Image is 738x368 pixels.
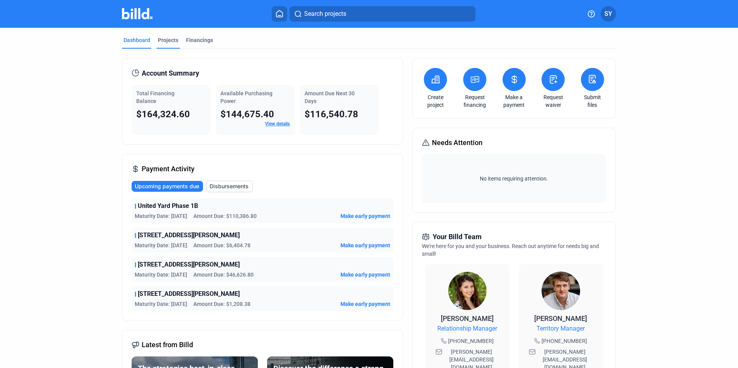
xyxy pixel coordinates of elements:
[432,137,482,148] span: Needs Attention
[340,241,390,249] button: Make early payment
[135,182,199,190] span: Upcoming payments due
[135,271,187,279] span: Maturity Date: [DATE]
[193,300,251,308] span: Amount Due: $1,208.38
[340,212,390,220] button: Make early payment
[537,324,585,333] span: Territory Manager
[340,271,390,279] button: Make early payment
[340,300,390,308] button: Make early payment
[122,8,152,19] img: Billd Company Logo
[305,90,355,104] span: Amount Due Next 30 Days
[193,241,251,249] span: Amount Due: $6,404.78
[142,68,199,79] span: Account Summary
[604,9,612,19] span: SY
[138,289,240,299] span: [STREET_ADDRESS][PERSON_NAME]
[601,6,616,22] button: SY
[193,212,257,220] span: Amount Due: $110,386.80
[210,182,249,190] span: Disbursements
[501,93,528,109] a: Make a payment
[448,272,487,310] img: Relationship Manager
[132,181,203,192] button: Upcoming payments due
[265,121,290,127] a: View details
[136,109,190,120] span: $164,324.60
[289,6,476,22] button: Search projects
[441,314,494,322] span: [PERSON_NAME]
[461,93,488,109] a: Request financing
[220,90,273,104] span: Available Purchasing Power
[579,93,606,109] a: Submit files
[425,175,603,182] span: No items requiring attention.
[138,231,240,240] span: [STREET_ADDRESS][PERSON_NAME]
[138,260,240,269] span: [STREET_ADDRESS][PERSON_NAME]
[135,241,187,249] span: Maturity Date: [DATE]
[138,201,198,211] span: United Yard Phase 1B
[135,300,187,308] span: Maturity Date: [DATE]
[433,231,482,242] span: Your Billd Team
[305,109,358,120] span: $116,540.78
[124,36,150,44] div: Dashboard
[158,36,178,44] div: Projects
[220,109,274,120] span: $144,675.40
[142,164,195,174] span: Payment Activity
[448,337,494,345] span: [PHONE_NUMBER]
[534,314,587,322] span: [PERSON_NAME]
[437,324,497,333] span: Relationship Manager
[540,93,567,109] a: Request waiver
[542,337,587,345] span: [PHONE_NUMBER]
[193,271,254,279] span: Amount Due: $46,626.80
[135,212,187,220] span: Maturity Date: [DATE]
[186,36,213,44] div: Financings
[422,243,599,257] span: We're here for you and your business. Reach out anytime for needs big and small!
[136,90,174,104] span: Total Financing Balance
[542,272,580,310] img: Territory Manager
[142,339,193,350] span: Latest from Billd
[304,9,346,19] span: Search projects
[422,93,449,109] a: Create project
[206,181,253,192] button: Disbursements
